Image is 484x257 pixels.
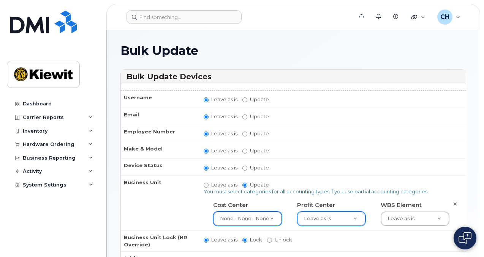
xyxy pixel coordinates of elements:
th: Email [121,108,197,125]
input: Leave as is [204,114,209,119]
label: Unlock [267,236,292,243]
input: Update [242,149,247,154]
label: Leave as is [204,96,237,103]
th: Business Unit [121,176,197,230]
th: Employee Number [121,125,197,142]
img: Open chat [459,232,471,244]
label: Update [242,181,269,188]
label: Leave as is [204,181,237,188]
input: Leave as is [204,238,209,243]
input: Leave as is [204,183,209,188]
h4: Profit Center [297,202,366,208]
input: Leave as is [204,149,209,154]
h3: Bulk Update Devices [127,72,460,82]
label: Leave as is [204,164,237,171]
th: Business Unit Lock (HR Override) [121,230,197,251]
a: None - None - None [214,212,282,226]
th: Username [121,91,197,108]
span: Leave as is [304,216,331,221]
input: Leave as is [204,166,209,171]
input: Unlock [267,238,272,243]
input: Lock [242,238,247,243]
th: Device Status [121,158,197,176]
a: Leave as is [381,212,449,226]
label: Update [242,96,269,103]
input: Update [242,132,247,136]
a: Leave as is [297,212,365,226]
input: Update [242,97,247,102]
input: Update [242,114,247,119]
label: Update [242,164,269,171]
input: Leave as is [204,97,209,102]
label: Leave as is [204,147,237,154]
th: Make & Model [121,142,197,159]
h1: Bulk Update [120,44,466,57]
input: Update [242,183,247,188]
h4: Cost Center [213,202,282,208]
label: Update [242,147,269,154]
span: None - None - None [220,216,269,221]
label: Update [242,113,269,120]
h4: WBS Element [381,202,449,208]
label: Leave as is [204,236,237,243]
label: Leave as is [204,130,237,137]
input: Update [242,166,247,171]
label: Leave as is [204,113,237,120]
p: You must select categories for all accounting types if you use partial accounting categories [204,188,459,195]
input: Leave as is [204,132,209,136]
label: Lock [242,236,262,243]
label: Update [242,130,269,137]
span: Leave as is [388,216,415,221]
